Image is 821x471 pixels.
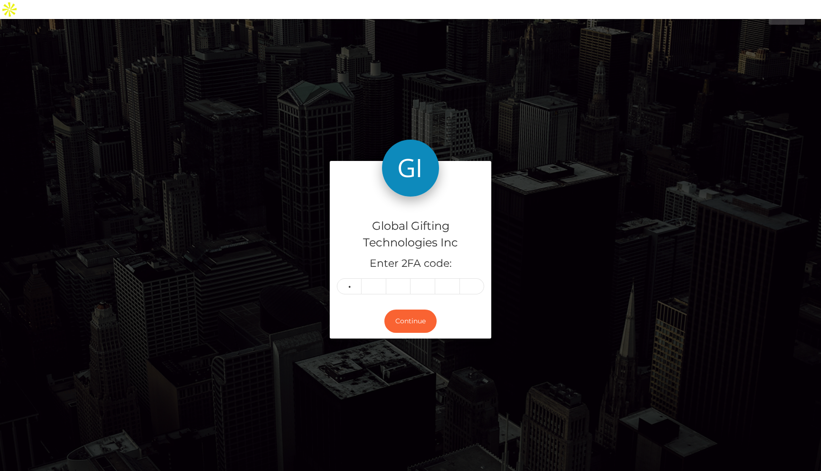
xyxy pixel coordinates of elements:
button: Continue [384,310,437,333]
a: Login Page [15,5,51,25]
img: Global Gifting Technologies Inc [382,140,439,197]
h4: Global Gifting Technologies Inc [337,218,484,251]
a: Login [769,5,805,25]
h5: Enter 2FA code: [337,256,484,271]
